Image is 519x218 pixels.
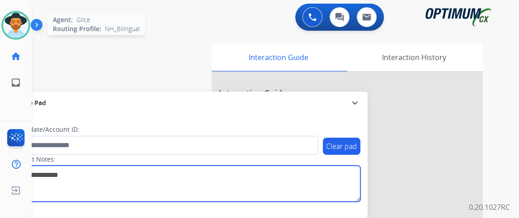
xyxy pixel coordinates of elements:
[3,13,28,38] img: avatar
[469,202,510,213] p: 0.20.1027RC
[349,97,360,108] mat-icon: expand_more
[212,43,345,71] div: Interaction Guide
[105,24,140,33] span: NH_Bilingual
[53,15,73,24] span: Agent:
[10,77,21,88] mat-icon: inbox
[345,43,483,71] div: Interaction History
[323,138,360,155] button: Clear pad
[11,155,56,164] label: Contact Notes:
[53,24,101,33] span: Routing Profile:
[12,125,80,134] label: Candidate/Account ID:
[10,51,21,62] mat-icon: home
[76,15,90,24] span: Gilce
